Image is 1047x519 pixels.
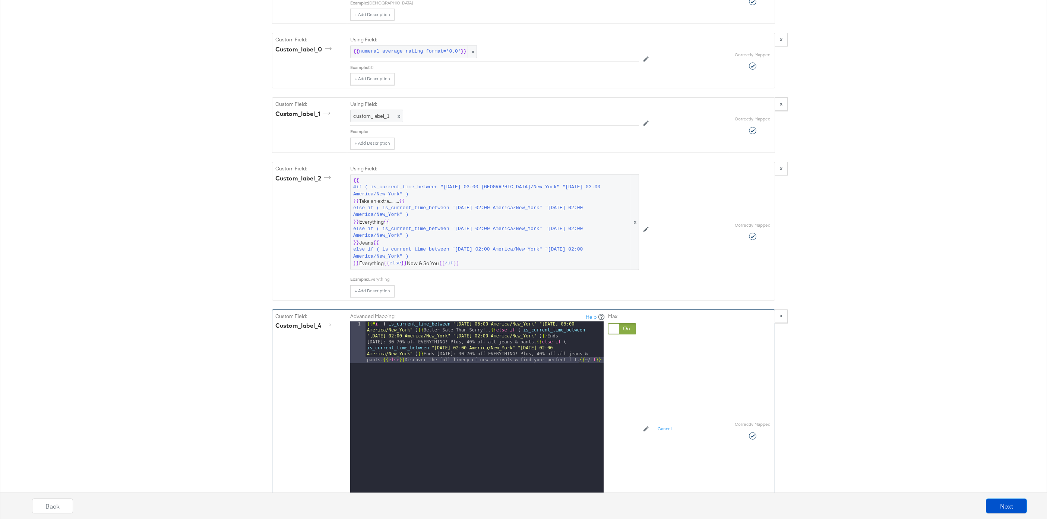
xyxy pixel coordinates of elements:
label: Advanced Mapping: [350,313,396,320]
span: {{ [439,260,445,267]
div: 0.0 [368,65,639,70]
button: + Add Description [350,138,395,150]
label: Custom Field: [275,313,344,320]
span: }} [453,260,459,267]
button: x [775,162,788,175]
button: Cancel [653,423,676,435]
button: + Add Description [350,73,395,85]
span: {{ [384,260,390,267]
div: custom_label_2 [275,174,333,183]
span: Take an extra......... Everything Jeans Everything New & So You [353,177,636,267]
button: x [775,33,788,46]
span: x [396,113,400,119]
label: Using Field: [350,101,639,108]
strong: x [780,36,782,43]
span: {{ [353,48,359,55]
span: {{ [353,177,359,184]
span: {{ [384,218,390,226]
span: {{ [399,198,405,205]
div: Everything [368,276,639,282]
div: Example: [350,276,368,282]
span: numeral average_rating format='0.0' [359,48,461,55]
span: else [389,260,401,267]
label: Correctly Mapped [735,222,771,228]
div: custom_label_1 [275,110,333,118]
label: Custom Field: [275,101,344,108]
div: custom_label_4 [275,321,333,330]
label: Custom Field: [275,165,344,172]
span: }} [401,260,407,267]
span: }} [353,198,359,205]
span: x [630,174,639,270]
button: Back [32,498,73,513]
button: x [775,309,788,323]
strong: x [780,165,782,172]
button: x [775,97,788,111]
span: {{ [373,239,379,246]
label: Using Field: [350,165,639,172]
span: }} [353,218,359,226]
a: Help [586,314,597,321]
button: + Add Description [350,285,395,297]
label: Correctly Mapped [735,421,771,427]
span: x [468,45,477,58]
label: Custom Field: [275,36,344,43]
div: Example: [350,129,368,135]
span: /if [445,260,453,267]
span: }} [353,239,359,246]
button: Next [986,498,1027,513]
span: }} [461,48,467,55]
span: }} [353,260,359,267]
span: else if ( is_current_time_between "[DATE] 02:00 America/New_York" "[DATE] 02:00 America/New_York" ) [353,246,629,260]
label: Using Field: [350,36,639,43]
label: Correctly Mapped [735,52,771,58]
div: custom_label_0 [275,45,334,54]
strong: x [780,100,782,107]
span: custom_label_1 [353,113,390,119]
span: else if ( is_current_time_between "[DATE] 02:00 America/New_York" "[DATE] 02:00 America/New_York" ) [353,226,629,239]
strong: x [780,312,782,319]
div: 1 [350,321,366,363]
span: #if ( is_current_time_between "[DATE] 03:00 [GEOGRAPHIC_DATA]/New_York" "[DATE] 03:00 America/New... [353,184,629,198]
button: + Add Description [350,9,395,21]
span: else if ( is_current_time_between "[DATE] 02:00 America/New_York" "[DATE] 02:00 America/New_York" ) [353,205,629,218]
div: Example: [350,65,368,70]
label: Max: [608,313,636,320]
label: Correctly Mapped [735,116,771,122]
